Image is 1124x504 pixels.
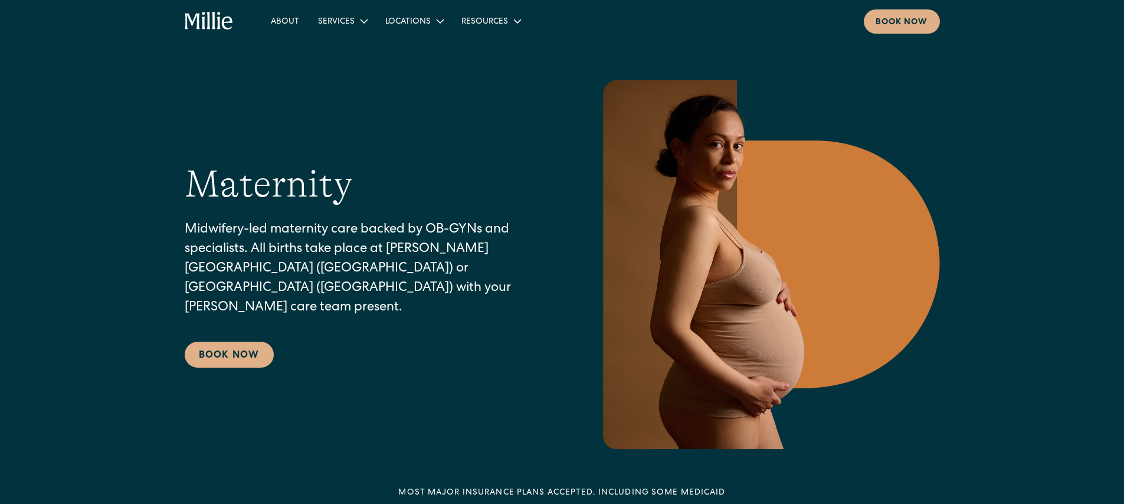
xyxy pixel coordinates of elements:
h1: Maternity [185,162,352,207]
a: home [185,12,234,31]
div: Locations [385,16,431,28]
div: MOST MAJOR INSURANCE PLANS ACCEPTED, INCLUDING some MEDICAID [398,487,725,499]
div: Services [318,16,355,28]
div: Locations [376,11,452,31]
a: About [261,11,309,31]
a: Book Now [185,342,274,368]
div: Book now [876,17,928,29]
div: Resources [452,11,529,31]
div: Resources [461,16,508,28]
img: Pregnant woman in neutral underwear holding her belly, standing in profile against a warm-toned g... [595,80,940,449]
a: Book now [864,9,940,34]
div: Services [309,11,376,31]
p: Midwifery-led maternity care backed by OB-GYNs and specialists. All births take place at [PERSON_... [185,221,548,318]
